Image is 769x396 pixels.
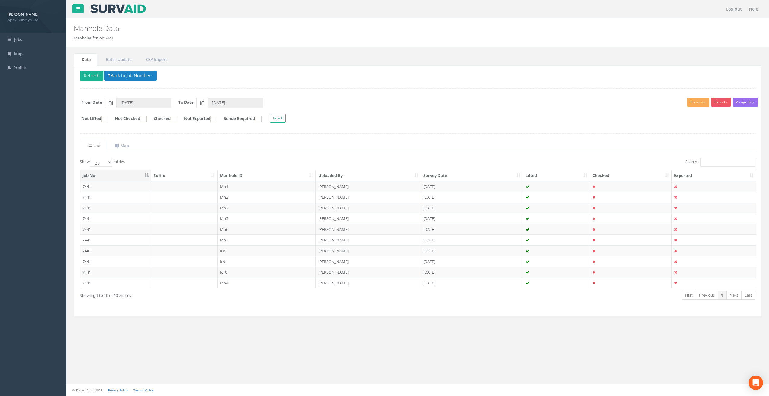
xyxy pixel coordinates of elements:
label: Not Lifted [75,116,108,122]
td: Mh2 [218,192,316,203]
a: Last [741,291,755,300]
span: Apex Surveys Ltd [8,17,59,23]
a: Terms of Use [133,388,153,392]
th: Checked: activate to sort column ascending [590,170,672,181]
td: [PERSON_NAME] [316,192,421,203]
td: [PERSON_NAME] [316,278,421,288]
button: Preview [687,98,709,107]
small: © Kullasoft Ltd 2025 [72,388,102,392]
td: 7441 [80,245,151,256]
td: [PERSON_NAME] [316,234,421,245]
button: Back to Job Numbers [104,71,157,81]
a: Next [726,291,742,300]
span: Profile [13,65,26,70]
input: From Date [116,98,171,108]
td: [DATE] [421,213,523,224]
th: Job No: activate to sort column descending [80,170,151,181]
td: [PERSON_NAME] [316,256,421,267]
label: From Date [81,99,102,105]
button: Refresh [80,71,103,81]
a: 1 [718,291,727,300]
td: [PERSON_NAME] [316,267,421,278]
td: [DATE] [421,224,523,235]
td: Mh5 [218,213,316,224]
td: Mh7 [218,234,316,245]
th: Suffix: activate to sort column ascending [151,170,218,181]
td: [PERSON_NAME] [316,245,421,256]
td: 7441 [80,267,151,278]
a: Previous [696,291,718,300]
th: Uploaded By: activate to sort column ascending [316,170,421,181]
td: Mh6 [218,224,316,235]
td: [PERSON_NAME] [316,203,421,213]
label: Not Exported [178,116,217,122]
input: To Date [208,98,263,108]
th: Manhole ID: activate to sort column ascending [218,170,316,181]
td: Ic8 [218,245,316,256]
td: 7441 [80,224,151,235]
td: [DATE] [421,234,523,245]
a: Data [74,53,97,66]
td: Ic9 [218,256,316,267]
td: [DATE] [421,267,523,278]
label: Show entries [80,158,125,167]
h2: Manhole Data [74,24,645,32]
span: Jobs [14,37,22,42]
a: Privacy Policy [108,388,128,392]
td: Mh3 [218,203,316,213]
td: [DATE] [421,192,523,203]
div: Open Intercom Messenger [749,376,763,390]
td: [PERSON_NAME] [316,213,421,224]
td: 7441 [80,278,151,288]
a: Batch Update [98,53,138,66]
span: Map [14,51,23,56]
th: Lifted: activate to sort column ascending [523,170,590,181]
label: Sonde Required [218,116,262,122]
td: Mh1 [218,181,316,192]
th: Exported: activate to sort column ascending [672,170,756,181]
button: Export [711,98,731,107]
label: Search: [685,158,755,167]
uib-tab-heading: List [88,143,100,148]
label: Checked [148,116,177,122]
td: [PERSON_NAME] [316,181,421,192]
div: Showing 1 to 10 of 10 entries [80,290,356,298]
td: 7441 [80,234,151,245]
input: Search: [700,158,755,167]
a: First [682,291,696,300]
td: [PERSON_NAME] [316,224,421,235]
strong: [PERSON_NAME] [8,11,38,17]
uib-tab-heading: Map [115,143,129,148]
button: Reset [270,114,286,123]
td: 7441 [80,256,151,267]
a: List [80,140,106,152]
li: Manholes for Job 7441 [74,35,114,41]
select: Showentries [90,158,112,167]
td: Ic10 [218,267,316,278]
td: 7441 [80,181,151,192]
label: Not Checked [109,116,147,122]
a: Map [107,140,135,152]
td: [DATE] [421,181,523,192]
td: 7441 [80,203,151,213]
label: To Date [178,99,194,105]
button: Assign To [733,98,758,107]
td: [DATE] [421,256,523,267]
td: 7441 [80,192,151,203]
td: [DATE] [421,278,523,288]
td: [DATE] [421,245,523,256]
td: [DATE] [421,203,523,213]
td: Mh4 [218,278,316,288]
a: CSV Import [138,53,173,66]
a: [PERSON_NAME] Apex Surveys Ltd [8,10,59,23]
th: Survey Date: activate to sort column ascending [421,170,523,181]
td: 7441 [80,213,151,224]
